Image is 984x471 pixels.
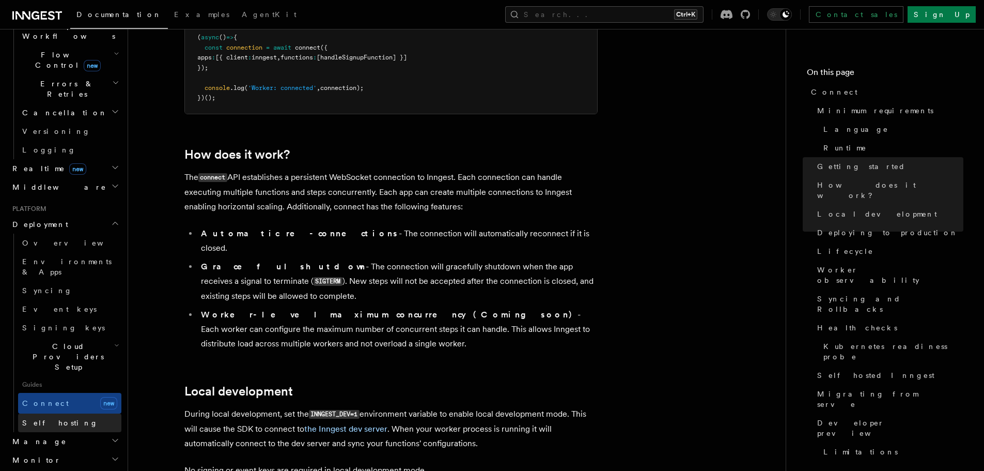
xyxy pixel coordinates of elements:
span: [{ client [215,54,248,61]
span: }); [197,64,208,71]
span: AgentKit [242,10,296,19]
kbd: Ctrl+K [674,9,697,20]
span: ({ [320,44,327,51]
span: => [226,34,233,41]
a: Self hosted Inngest [813,366,963,385]
code: connect [198,173,227,182]
a: Worker observability [813,261,963,290]
p: The API establishes a persistent WebSocket connection to Inngest. Each connection can handle exec... [184,170,598,214]
a: Developer preview [813,414,963,443]
a: Examples [168,3,236,28]
span: , [317,84,320,92]
span: Manage [8,436,67,447]
a: Migrating from serve [813,385,963,414]
span: connect [295,44,320,51]
span: Monitor [8,455,61,465]
span: connection [226,44,262,51]
span: Signing keys [22,324,105,332]
span: await [273,44,291,51]
span: Connect [22,399,69,407]
span: async [201,34,219,41]
a: the Inngest dev server [304,424,387,434]
span: Connect [811,87,857,97]
h4: On this page [807,66,963,83]
a: Sign Up [908,6,976,23]
span: })(); [197,94,215,101]
code: SIGTERM [314,277,342,286]
span: : [212,54,215,61]
span: , [277,54,280,61]
span: Deployment [8,219,68,230]
button: Errors & Retries [18,74,121,103]
span: Platform [8,205,46,213]
a: Signing keys [18,318,121,337]
a: Syncing and Rollbacks [813,290,963,318]
span: Limitations [823,447,898,457]
button: Toggle dark mode [767,8,792,21]
span: .log [230,84,244,92]
span: [handleSignupFunction] }] [317,54,407,61]
li: - Each worker can configure the maximum number of concurrent steps it can handle. This allows Inn... [198,308,598,351]
span: Minimum requirements [817,105,933,116]
span: console [205,84,230,92]
a: Runtime [819,139,963,157]
a: Minimum requirements [813,101,963,120]
span: Deploying to production [817,227,958,238]
button: Cloud Providers Setup [18,337,121,376]
span: Cloud Providers Setup [18,341,114,372]
span: () [219,34,226,41]
span: Kubernetes readiness probe [823,341,963,362]
a: How does it work? [184,147,290,162]
a: Syncing [18,281,121,300]
span: Self hosted Inngest [817,370,934,381]
button: Search...Ctrl+K [505,6,704,23]
a: Connect [807,83,963,101]
button: Realtimenew [8,159,121,178]
a: Health checks [813,318,963,337]
span: How does it work? [817,180,963,201]
span: Guides [18,376,121,393]
span: ( [197,34,201,41]
a: Getting started [813,157,963,176]
span: Getting started [817,161,905,172]
span: Language [823,124,888,134]
strong: Worker-level maximum concurrency (Coming soon) [201,310,577,320]
div: Deployment [8,234,121,432]
span: Runtime [823,143,867,153]
span: Worker observability [817,265,963,285]
span: Overview [22,239,129,247]
span: Logging [22,146,76,154]
span: { [233,34,237,41]
span: new [84,60,101,71]
button: Cancellation [18,103,121,122]
strong: Automatic re-connections [201,229,399,238]
a: Self hosting [18,414,121,432]
span: new [100,397,117,409]
span: Examples [174,10,229,19]
span: connection); [320,84,364,92]
a: Kubernetes readiness probe [819,337,963,366]
span: Cancellation [18,108,107,118]
span: Realtime [8,163,86,174]
code: INNGEST_DEV=1 [309,410,360,419]
span: Documentation [76,10,162,19]
li: - The connection will automatically reconnect if it is closed. [198,226,598,255]
strong: Graceful shutdown [201,262,366,271]
a: Local development [813,205,963,223]
a: Contact sales [809,6,903,23]
a: How does it work? [813,176,963,205]
span: Event keys [22,305,97,313]
span: Health checks [817,323,897,333]
span: new [69,163,86,175]
button: Flow Controlnew [18,45,121,74]
span: Self hosting [22,419,98,427]
a: Connectnew [18,393,121,414]
a: Lifecycle [813,242,963,261]
button: Steps & Workflows [18,17,121,45]
a: AgentKit [236,3,303,28]
a: Limitations [819,443,963,461]
span: Syncing [22,286,72,295]
a: Event keys [18,300,121,318]
button: Manage [8,432,121,451]
span: Lifecycle [817,246,873,256]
